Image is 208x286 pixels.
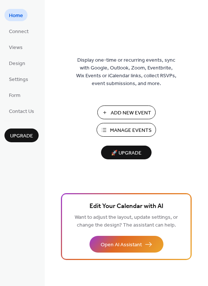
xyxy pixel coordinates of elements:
[97,105,156,119] button: Add New Event
[9,28,29,36] span: Connect
[90,236,163,253] button: Open AI Assistant
[90,201,163,212] span: Edit Your Calendar with AI
[4,9,27,21] a: Home
[4,57,30,69] a: Design
[4,41,27,53] a: Views
[4,73,33,85] a: Settings
[101,241,142,249] span: Open AI Assistant
[110,127,152,134] span: Manage Events
[101,146,152,159] button: 🚀 Upgrade
[9,108,34,116] span: Contact Us
[4,129,39,142] button: Upgrade
[9,92,20,100] span: Form
[9,60,25,68] span: Design
[10,132,33,140] span: Upgrade
[4,105,39,117] a: Contact Us
[4,25,33,37] a: Connect
[4,89,25,101] a: Form
[76,56,176,88] span: Display one-time or recurring events, sync with Google, Outlook, Zoom, Eventbrite, Wix Events or ...
[105,148,147,158] span: 🚀 Upgrade
[9,76,28,84] span: Settings
[9,44,23,52] span: Views
[111,109,151,117] span: Add New Event
[9,12,23,20] span: Home
[75,212,178,230] span: Want to adjust the layout, update settings, or change the design? The assistant can help.
[97,123,156,137] button: Manage Events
